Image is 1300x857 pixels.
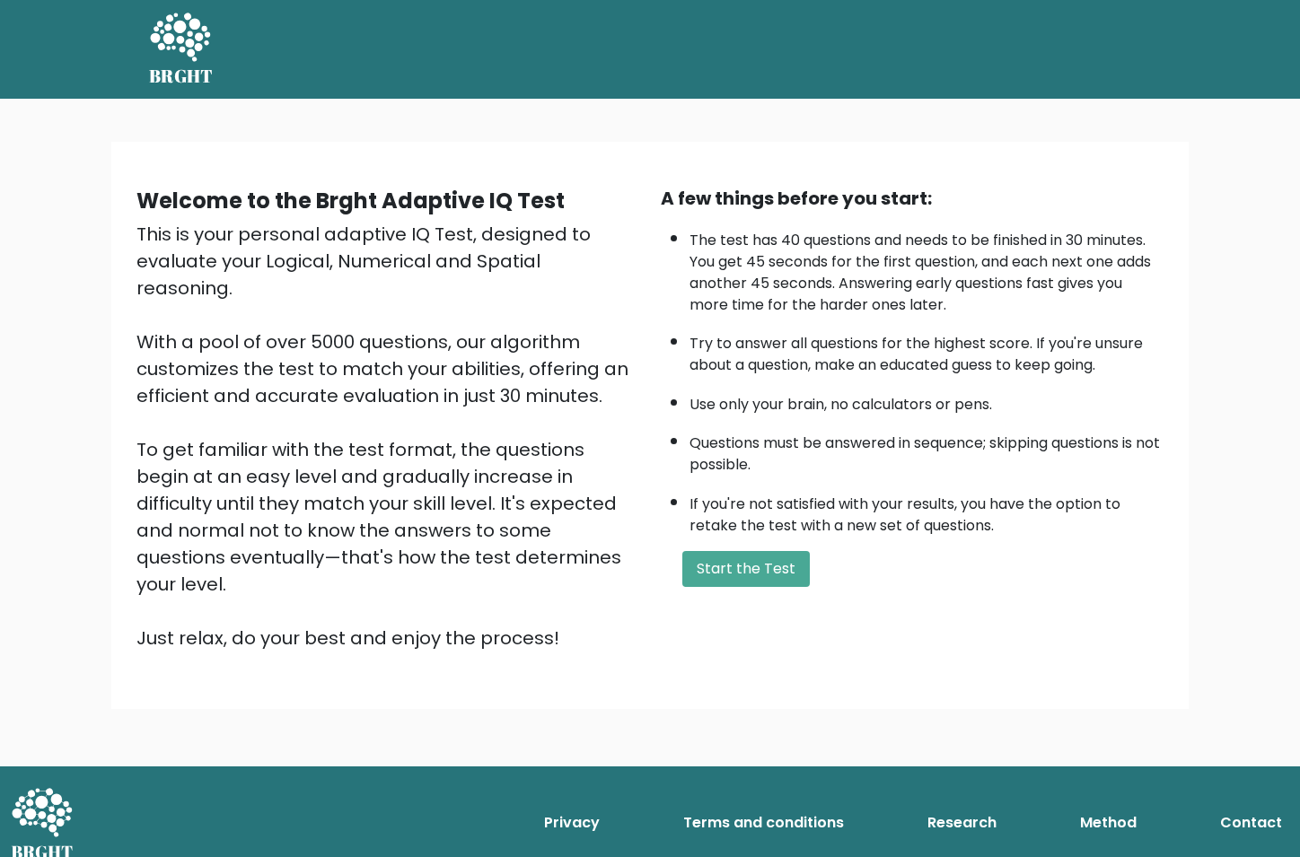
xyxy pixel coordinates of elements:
[1213,805,1289,841] a: Contact
[149,7,214,92] a: BRGHT
[537,805,607,841] a: Privacy
[676,805,851,841] a: Terms and conditions
[690,221,1164,316] li: The test has 40 questions and needs to be finished in 30 minutes. You get 45 seconds for the firs...
[920,805,1004,841] a: Research
[690,424,1164,476] li: Questions must be answered in sequence; skipping questions is not possible.
[690,385,1164,415] li: Use only your brain, no calculators or pens.
[690,324,1164,376] li: Try to answer all questions for the highest score. If you're unsure about a question, make an edu...
[690,485,1164,537] li: If you're not satisfied with your results, you have the option to retake the test with a new set ...
[149,66,214,87] h5: BRGHT
[682,551,810,587] button: Start the Test
[136,221,639,651] div: This is your personal adaptive IQ Test, designed to evaluate your Logical, Numerical and Spatial ...
[136,186,565,215] b: Welcome to the Brght Adaptive IQ Test
[661,185,1164,212] div: A few things before you start:
[1073,805,1144,841] a: Method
